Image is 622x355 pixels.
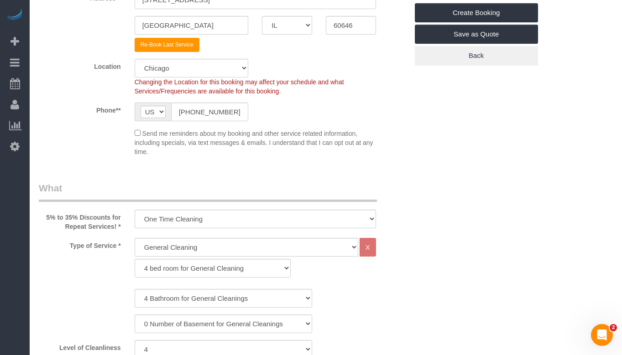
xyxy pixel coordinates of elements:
[32,210,128,231] label: 5% to 35% Discounts for Repeat Services! *
[135,130,373,155] span: Send me reminders about my booking and other service related information, including specials, via...
[39,181,377,202] legend: What
[591,324,613,346] iframe: Intercom live chat
[135,38,199,52] button: Re-Book Last Service
[610,324,617,331] span: 2
[32,340,128,352] label: Level of Cleanliness
[415,25,538,44] a: Save as Quote
[415,3,538,22] a: Create Booking
[135,78,344,95] span: Changing the Location for this booking may affect your schedule and what Services/Frequencies are...
[32,59,128,71] label: Location
[32,238,128,250] label: Type of Service *
[415,46,538,65] a: Back
[326,16,376,35] input: Zip Code**
[5,9,24,22] img: Automaid Logo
